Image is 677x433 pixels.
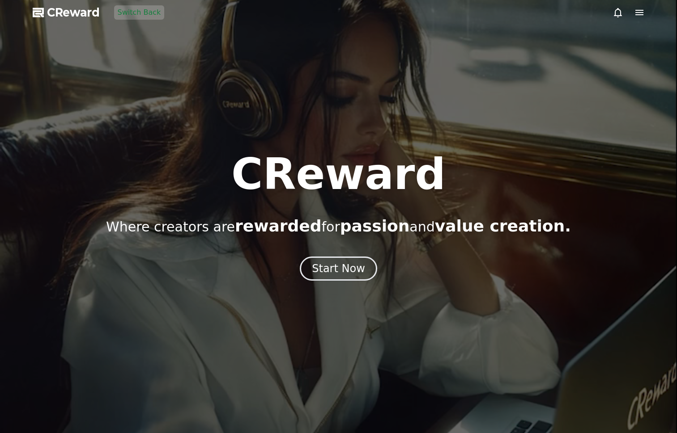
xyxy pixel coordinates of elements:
[235,217,321,235] span: rewarded
[106,217,571,235] p: Where creators are for and
[435,217,571,235] span: value creation.
[47,5,100,20] span: CReward
[114,5,165,20] button: Switch Back
[300,256,377,281] button: Start Now
[33,5,100,20] a: CReward
[340,217,410,235] span: passion
[231,153,446,196] h1: CReward
[300,265,377,274] a: Start Now
[312,261,365,276] div: Start Now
